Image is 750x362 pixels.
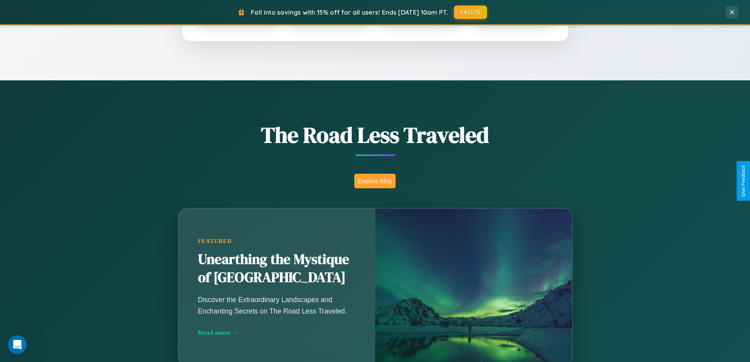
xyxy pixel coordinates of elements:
button: Explore Blog [354,174,396,188]
div: Give Feedback [741,165,746,197]
h1: The Road Less Traveled [139,120,611,150]
iframe: Intercom live chat [8,335,27,354]
h2: Unearthing the Mystique of [GEOGRAPHIC_DATA] [198,251,356,287]
div: Featured [198,238,356,245]
p: Discover the Extraordinary Landscapes and Enchanting Secrets on The Road Less Traveled. [198,294,356,316]
div: Read more → [198,329,356,337]
button: FALL15 [454,6,487,19]
span: Fall into savings with 15% off for all users! Ends [DATE] 10am PT. [251,8,448,16]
